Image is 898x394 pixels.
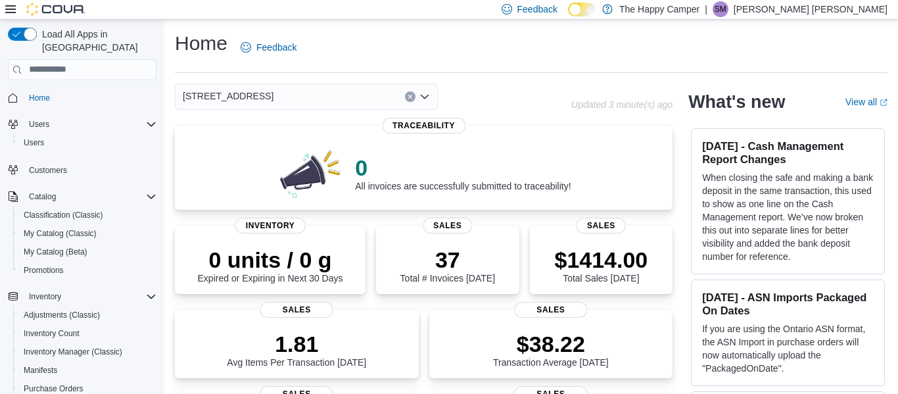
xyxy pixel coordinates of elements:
[18,344,156,360] span: Inventory Manager (Classic)
[198,247,343,273] p: 0 units / 0 g
[554,247,648,283] div: Total Sales [DATE]
[13,306,162,324] button: Adjustments (Classic)
[175,30,227,57] h1: Home
[355,155,571,181] p: 0
[24,116,55,132] button: Users
[29,191,56,202] span: Catalog
[355,155,571,191] div: All invoices are successfully submitted to traceability!
[235,218,306,234] span: Inventory
[24,89,156,106] span: Home
[493,331,609,368] div: Transaction Average [DATE]
[405,91,415,102] button: Clear input
[554,247,648,273] p: $1414.00
[24,189,156,205] span: Catalog
[419,91,430,102] button: Open list of options
[18,226,156,241] span: My Catalog (Classic)
[37,28,156,54] span: Load All Apps in [GEOGRAPHIC_DATA]
[24,383,83,394] span: Purchase Orders
[3,160,162,179] button: Customers
[571,99,673,110] p: Updated 3 minute(s) ago
[24,289,156,305] span: Inventory
[702,171,874,263] p: When closing the safe and making a bank deposit in the same transaction, this used to show as one...
[183,88,273,104] span: [STREET_ADDRESS]
[514,302,587,318] span: Sales
[29,93,50,103] span: Home
[18,226,102,241] a: My Catalog (Classic)
[18,262,69,278] a: Promotions
[256,41,296,54] span: Feedback
[400,247,495,273] p: 37
[880,99,887,107] svg: External link
[702,139,874,166] h3: [DATE] - Cash Management Report Changes
[702,322,874,375] p: If you are using the Ontario ASN format, the ASN Import in purchase orders will now automatically...
[24,328,80,339] span: Inventory Count
[845,97,887,107] a: View allExternal link
[3,88,162,107] button: Home
[3,187,162,206] button: Catalog
[260,302,333,318] span: Sales
[24,347,122,357] span: Inventory Manager (Classic)
[493,331,609,357] p: $38.22
[382,118,465,134] span: Traceability
[18,362,156,378] span: Manifests
[24,247,87,257] span: My Catalog (Beta)
[24,228,97,239] span: My Catalog (Classic)
[13,243,162,261] button: My Catalog (Beta)
[705,1,707,17] p: |
[24,265,64,276] span: Promotions
[18,135,49,151] a: Users
[24,289,66,305] button: Inventory
[24,116,156,132] span: Users
[18,244,156,260] span: My Catalog (Beta)
[18,362,62,378] a: Manifests
[24,310,100,320] span: Adjustments (Classic)
[13,224,162,243] button: My Catalog (Classic)
[235,34,302,61] a: Feedback
[29,165,67,176] span: Customers
[688,91,785,112] h2: What's new
[18,135,156,151] span: Users
[568,3,596,16] input: Dark Mode
[702,291,874,317] h3: [DATE] - ASN Imports Packaged On Dates
[277,147,345,199] img: 0
[26,3,85,16] img: Cova
[3,115,162,134] button: Users
[18,307,156,323] span: Adjustments (Classic)
[13,343,162,361] button: Inventory Manager (Classic)
[18,326,156,341] span: Inventory Count
[423,218,472,234] span: Sales
[13,134,162,152] button: Users
[734,1,887,17] p: [PERSON_NAME] [PERSON_NAME]
[13,324,162,343] button: Inventory Count
[13,261,162,280] button: Promotions
[713,1,728,17] div: Sutton Mayes
[3,287,162,306] button: Inventory
[18,244,93,260] a: My Catalog (Beta)
[400,247,495,283] div: Total # Invoices [DATE]
[227,331,366,368] div: Avg Items Per Transaction [DATE]
[227,331,366,357] p: 1.81
[29,119,49,130] span: Users
[24,189,61,205] button: Catalog
[24,210,103,220] span: Classification (Classic)
[24,365,57,376] span: Manifests
[24,90,55,106] a: Home
[24,162,72,178] a: Customers
[517,3,557,16] span: Feedback
[18,207,108,223] a: Classification (Classic)
[13,206,162,224] button: Classification (Classic)
[577,218,626,234] span: Sales
[18,307,105,323] a: Adjustments (Classic)
[18,344,128,360] a: Inventory Manager (Classic)
[24,161,156,178] span: Customers
[18,207,156,223] span: Classification (Classic)
[18,262,156,278] span: Promotions
[13,361,162,380] button: Manifests
[29,291,61,302] span: Inventory
[619,1,699,17] p: The Happy Camper
[715,1,726,17] span: SM
[198,247,343,283] div: Expired or Expiring in Next 30 Days
[24,137,44,148] span: Users
[18,326,85,341] a: Inventory Count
